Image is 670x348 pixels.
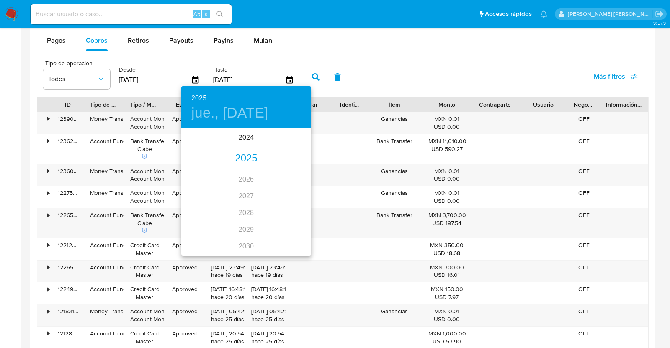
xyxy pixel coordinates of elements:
[191,104,268,122] button: jue., [DATE]
[191,92,206,104] button: 2025
[181,150,311,167] div: 2025
[181,129,311,146] div: 2024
